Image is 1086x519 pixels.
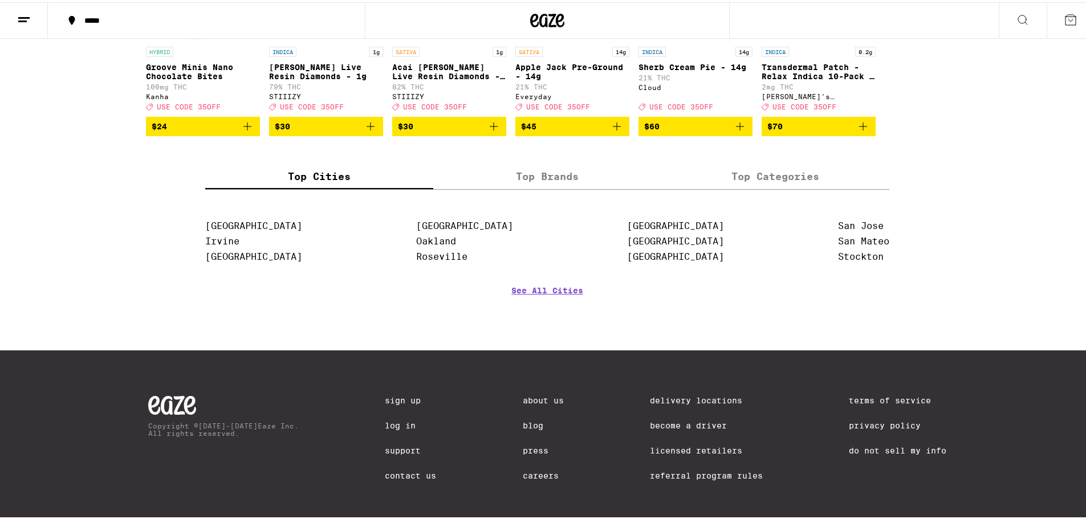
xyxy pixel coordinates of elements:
span: USE CODE 35OFF [649,101,713,109]
span: Hi. Need any help? [7,8,82,17]
a: [GEOGRAPHIC_DATA] [205,249,302,260]
a: See All Cities [511,284,583,326]
a: Become a Driver [650,419,763,428]
a: Log In [385,419,436,428]
a: San Mateo [838,234,889,244]
div: Cloud [638,81,753,89]
p: INDICA [269,44,296,55]
p: HYBRID [146,44,173,55]
label: Top Cities [205,162,433,187]
div: Kanha [146,91,260,98]
a: [GEOGRAPHIC_DATA] [416,218,513,229]
span: USE CODE 35OFF [403,101,467,109]
p: Sherb Cream Pie - 14g [638,60,753,70]
p: 21% THC [515,81,629,88]
a: [GEOGRAPHIC_DATA] [205,218,302,229]
p: 82% THC [392,81,506,88]
a: San Jose [838,218,884,229]
div: STIIIZY [392,91,506,98]
a: Privacy Policy [849,419,946,428]
a: Referral Program Rules [650,469,763,478]
p: Acai [PERSON_NAME] Live Resin Diamonds - 1g [392,60,506,79]
a: Sign Up [385,394,436,403]
p: INDICA [762,44,789,55]
button: Add to bag [515,115,629,134]
p: SATIVA [515,44,543,55]
p: 1g [369,44,383,55]
p: Apple Jack Pre-Ground - 14g [515,60,629,79]
p: 0.2g [855,44,876,55]
p: [PERSON_NAME] Live Resin Diamonds - 1g [269,60,383,79]
a: [GEOGRAPHIC_DATA] [627,218,724,229]
button: Add to bag [146,115,260,134]
a: Oakland [416,234,456,244]
a: Licensed Retailers [650,444,763,453]
p: 14g [735,44,753,55]
span: USE CODE 35OFF [280,101,344,109]
a: Delivery Locations [650,394,763,403]
span: $30 [275,120,290,129]
span: USE CODE 35OFF [526,101,590,109]
a: Blog [523,419,564,428]
a: Contact Us [385,469,436,478]
p: Copyright © [DATE]-[DATE] Eaze Inc. All rights reserved. [148,420,299,435]
div: tabs [205,162,889,187]
span: $70 [767,120,783,129]
a: About Us [523,394,564,403]
a: Careers [523,469,564,478]
a: Stockton [838,249,884,260]
label: Top Brands [433,162,661,187]
button: Add to bag [762,115,876,134]
p: INDICA [638,44,666,55]
button: Add to bag [269,115,383,134]
a: Press [523,444,564,453]
a: Roseville [416,249,467,260]
p: 21% THC [638,72,753,79]
span: $24 [152,120,167,129]
p: 14g [612,44,629,55]
span: $30 [398,120,413,129]
span: $60 [644,120,660,129]
div: Everyday [515,91,629,98]
a: [GEOGRAPHIC_DATA] [627,234,724,244]
button: Add to bag [392,115,506,134]
span: USE CODE 35OFF [157,101,221,109]
p: Groove Minis Nano Chocolate Bites [146,60,260,79]
a: Do Not Sell My Info [849,444,946,453]
p: 100mg THC [146,81,260,88]
p: 2mg THC [762,81,876,88]
p: SATIVA [392,44,420,55]
a: Irvine [205,234,239,244]
label: Top Categories [661,162,889,187]
a: Support [385,444,436,453]
a: Terms of Service [849,394,946,403]
div: [PERSON_NAME]'s Medicinals [762,91,876,98]
p: Transdermal Patch - Relax Indica 10-Pack - 200mg [762,60,876,79]
p: 79% THC [269,81,383,88]
p: 1g [493,44,506,55]
span: $45 [521,120,536,129]
button: Add to bag [638,115,753,134]
span: USE CODE 35OFF [772,101,836,109]
a: [GEOGRAPHIC_DATA] [627,249,724,260]
div: STIIIZY [269,91,383,98]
